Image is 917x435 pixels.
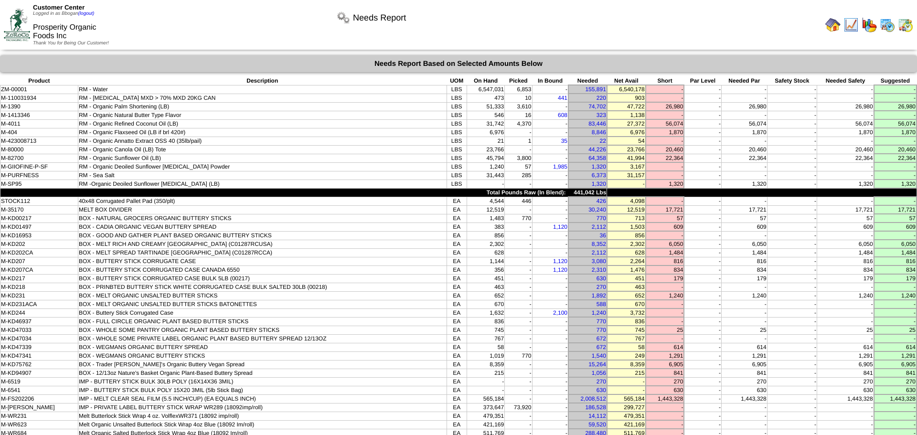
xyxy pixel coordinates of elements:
[447,180,467,188] td: LBS
[597,284,606,290] a: 270
[592,370,606,376] a: 1,056
[646,162,684,171] td: -
[447,94,467,102] td: LBS
[767,77,817,85] th: Safety Stock
[553,266,567,273] a: 1,120
[532,77,568,85] th: In Bound
[0,205,78,214] td: M-35170
[646,231,684,240] td: -
[684,197,721,205] td: -
[721,77,767,85] th: Needed Par
[505,137,532,145] td: 1
[607,85,646,94] td: 6,540,178
[447,223,467,231] td: EA
[447,145,467,154] td: LBS
[684,214,721,223] td: -
[553,309,567,316] a: 2,100
[592,352,606,359] a: 1,540
[874,180,917,188] td: 1,320
[862,17,877,32] img: graph.gif
[467,85,504,94] td: 6,547,031
[78,102,447,111] td: RM - Organic Palm Shortening (LB)
[607,214,646,223] td: 713
[467,180,504,188] td: -
[532,205,568,214] td: -
[817,154,874,162] td: 22,364
[78,223,447,231] td: BOX - CADIA ORGANIC VEGAN BUTTERY SPREAD
[467,162,504,171] td: 1,240
[646,119,684,128] td: 56,074
[592,266,606,273] a: 2,310
[467,128,504,137] td: 6,976
[78,171,447,180] td: RM - Sea Salt
[568,77,607,85] th: Needed
[646,85,684,94] td: -
[721,137,767,145] td: -
[874,162,917,171] td: -
[447,231,467,240] td: EA
[684,162,721,171] td: -
[767,119,817,128] td: -
[532,154,568,162] td: -
[505,85,532,94] td: 6,853
[646,180,684,188] td: 1,320
[898,17,913,32] img: calendarinout.gif
[0,197,78,205] td: STOCK112
[767,223,817,231] td: -
[684,145,721,154] td: -
[78,137,447,145] td: RM - Organic Annatto Extract OSS 40 (35lb/pail)
[505,223,532,231] td: -
[817,205,874,214] td: 17,721
[588,413,606,419] a: 14,112
[588,103,606,110] a: 74,702
[467,214,504,223] td: 1,483
[767,171,817,180] td: -
[0,180,78,188] td: M-SP95
[599,138,606,144] a: 22
[33,4,85,11] span: Customer Center
[817,231,874,240] td: -
[532,102,568,111] td: -
[607,154,646,162] td: 41,994
[721,231,767,240] td: -
[817,197,874,205] td: -
[78,119,447,128] td: RM - Organic Refined Coconut Oil (LB)
[78,180,447,188] td: RM -Organic Deoiled Sunflower [MEDICAL_DATA] (LB)
[607,240,646,248] td: 2,302
[580,395,606,402] a: 2,008,512
[721,154,767,162] td: 22,364
[532,240,568,248] td: -
[684,205,721,214] td: -
[0,162,78,171] td: M-GIIOFINE-P-SF
[597,301,606,308] a: 588
[532,180,568,188] td: -
[646,137,684,145] td: -
[599,232,606,239] a: 36
[588,155,606,161] a: 64,358
[607,145,646,154] td: 23,766
[646,154,684,162] td: 22,364
[353,13,406,23] span: Needs Report
[78,154,447,162] td: RM - Organic Sunflower Oil (LB)
[817,111,874,119] td: -
[874,137,917,145] td: -
[874,102,917,111] td: 26,980
[532,171,568,180] td: -
[767,137,817,145] td: -
[532,231,568,240] td: -
[467,197,504,205] td: 4,544
[607,171,646,180] td: 31,157
[767,128,817,137] td: -
[767,85,817,94] td: -
[646,94,684,102] td: -
[78,85,447,94] td: RM - Water
[684,102,721,111] td: -
[467,102,504,111] td: 51,333
[0,85,78,94] td: ZM-00001
[874,223,917,231] td: 609
[817,171,874,180] td: -
[597,327,606,333] a: 770
[467,119,504,128] td: 31,742
[607,205,646,214] td: 12,519
[447,85,467,94] td: LBS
